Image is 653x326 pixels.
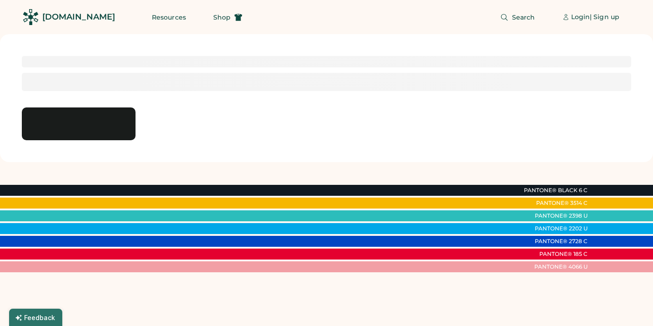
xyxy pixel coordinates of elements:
[42,11,115,23] div: [DOMAIN_NAME]
[590,13,619,22] div: | Sign up
[141,8,197,26] button: Resources
[512,14,535,20] span: Search
[489,8,546,26] button: Search
[213,14,231,20] span: Shop
[202,8,253,26] button: Shop
[571,13,590,22] div: Login
[23,9,39,25] img: Rendered Logo - Screens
